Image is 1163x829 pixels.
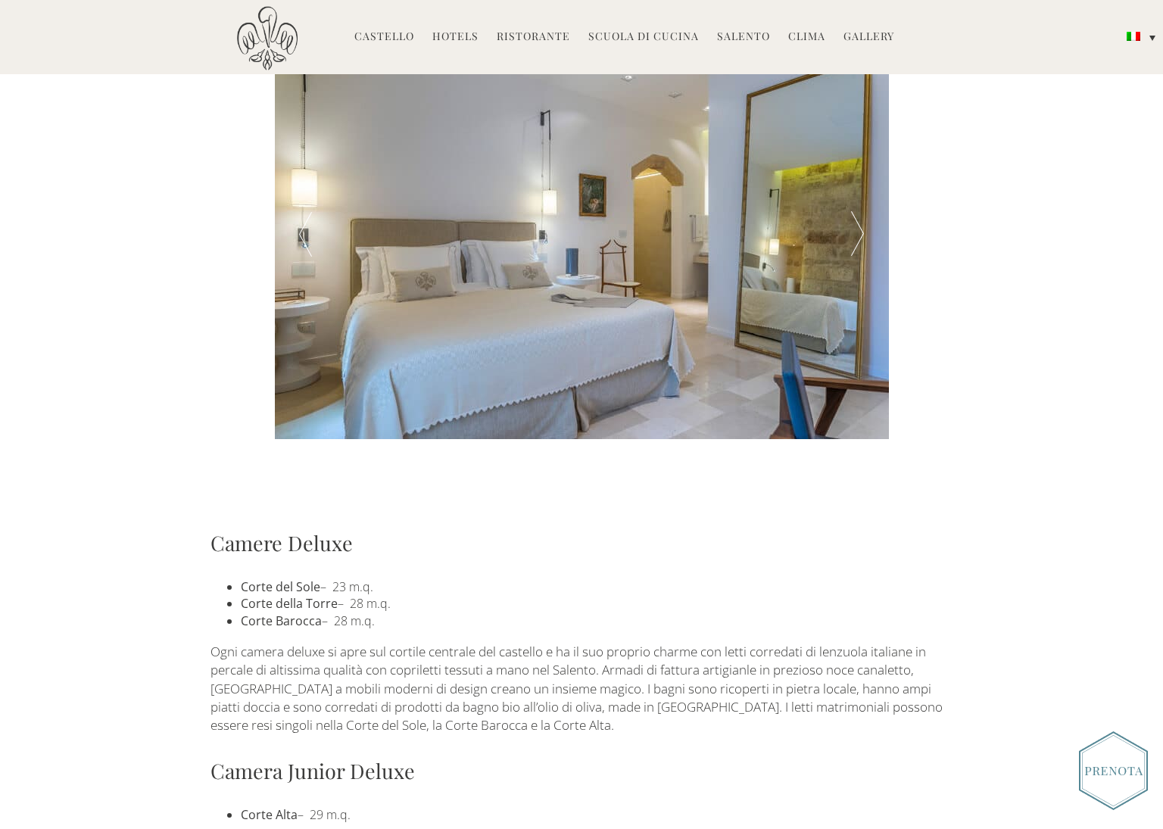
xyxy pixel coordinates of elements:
[241,612,953,630] li: – 28 m.q.
[432,29,479,46] a: Hotels
[1127,32,1140,41] img: Italiano
[241,595,953,612] li: – 28 m.q.
[210,528,953,558] h3: Camere Deluxe
[788,29,825,46] a: Clima
[1079,731,1148,810] img: Book_Button_Italian.png
[241,578,953,596] li: – 23 m.q.
[843,29,894,46] a: Gallery
[241,806,953,824] li: – 29 m.q.
[497,29,570,46] a: Ristorante
[241,595,338,612] strong: Corte della Torre
[237,6,298,70] img: Castello di Ugento
[717,29,770,46] a: Salento
[210,756,953,786] h3: Camera Junior Deluxe
[241,806,298,823] strong: Corte Alta
[210,643,953,734] p: Ogni camera deluxe si apre sul cortile centrale del castello e ha il suo proprio charme con letti...
[241,578,320,595] strong: Corte del Sole
[588,29,699,46] a: Scuola di Cucina
[354,29,414,46] a: Castello
[241,612,322,629] strong: Corte Barocca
